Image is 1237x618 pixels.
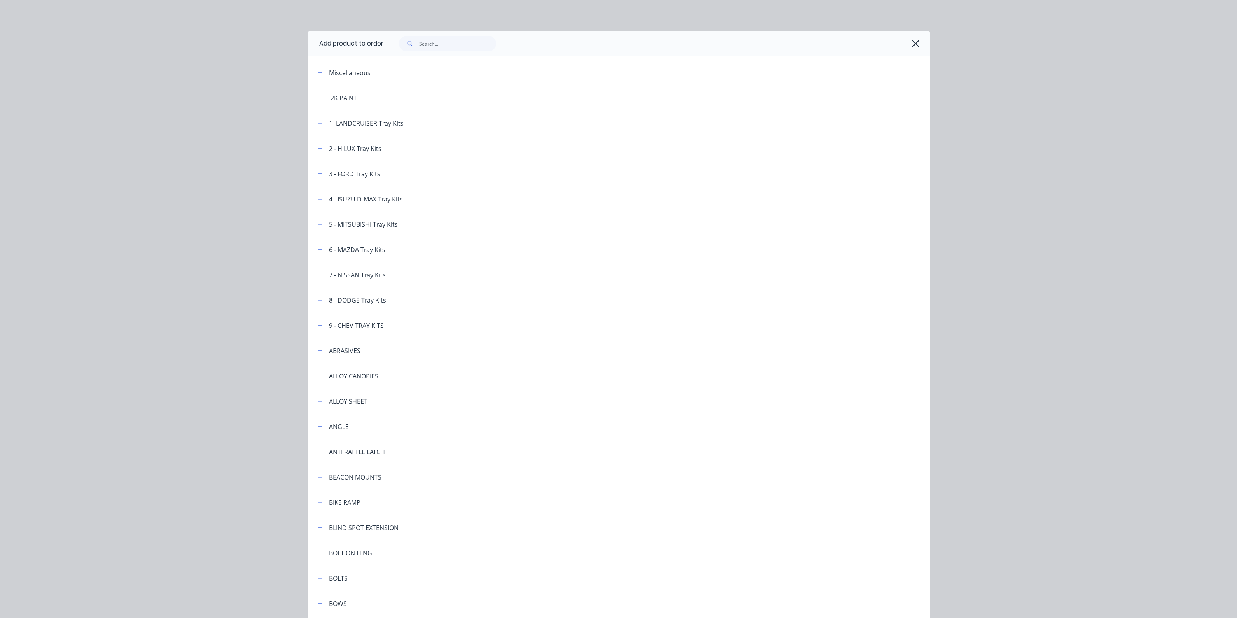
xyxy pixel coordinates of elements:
div: 4 - ISUZU D-MAX Tray Kits [329,194,403,204]
div: 8 - DODGE Tray Kits [329,296,386,305]
div: ALLOY SHEET [329,397,367,406]
div: Miscellaneous [329,68,371,77]
div: Add product to order [308,31,383,56]
div: 7 - NISSAN Tray Kits [329,270,386,280]
div: 3 - FORD Tray Kits [329,169,380,179]
div: .2K PAINT [329,93,357,103]
div: 9 - CHEV TRAY KITS [329,321,384,330]
div: BIKE RAMP [329,498,360,507]
div: 5 - MITSUBISHI Tray Kits [329,220,398,229]
div: BOLTS [329,574,348,583]
div: BLIND SPOT EXTENSION [329,523,399,532]
div: 2 - HILUX Tray Kits [329,144,381,153]
input: Search... [419,36,496,51]
div: BOWS [329,599,347,608]
div: BOLT ON HINGE [329,548,376,558]
div: ALLOY CANOPIES [329,371,378,381]
div: ABRASIVES [329,346,360,355]
div: 6 - MAZDA Tray Kits [329,245,385,254]
div: 1- LANDCRUISER Tray Kits [329,119,404,128]
div: BEACON MOUNTS [329,473,381,482]
div: ANGLE [329,422,349,431]
div: ANTI RATTLE LATCH [329,447,385,457]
